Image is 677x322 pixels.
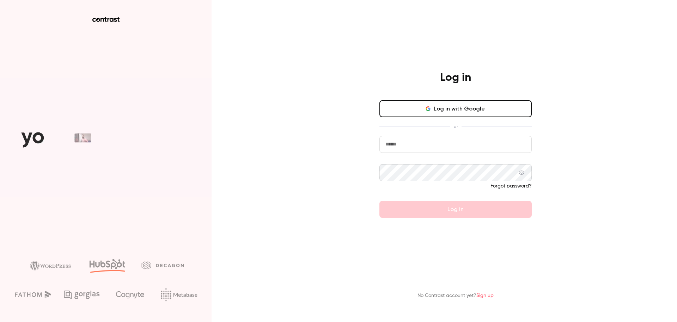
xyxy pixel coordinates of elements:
[417,292,494,299] p: No Contrast account yet?
[440,71,471,85] h4: Log in
[379,100,532,117] button: Log in with Google
[476,293,494,298] a: Sign up
[490,184,532,189] a: Forgot password?
[141,261,184,269] img: decagon
[450,123,462,130] span: or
